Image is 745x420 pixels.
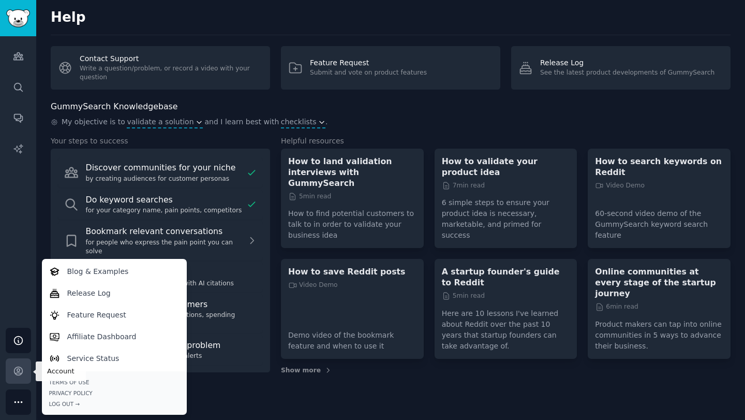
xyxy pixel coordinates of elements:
a: Release Log [43,282,185,304]
h3: Helpful resources [281,136,731,147]
p: Release Log [67,288,111,299]
h2: GummySearch Knowledgebase [51,100,177,113]
div: Log Out → [49,400,180,408]
div: for people who express the pain point you can solve [86,238,243,256]
p: 6 simple steps to ensure your product idea is necessary, marketable, and primed for success [442,190,570,241]
span: My objective is to [62,117,125,128]
a: How to save Reddit posts [288,266,416,277]
p: Here are 10 lessons I've learned about Reddit over the past 10 years that startup founders can ta... [442,301,570,352]
p: Service Status [67,353,120,364]
div: Submit and vote on product features [310,68,427,78]
a: Service Status [43,347,185,369]
a: How to land validation interviews with GummySearch [288,156,416,189]
span: Video Demo [288,281,338,290]
div: Bookmark relevant conversations [86,225,243,238]
a: Contact SupportWrite a question/problem, or record a video with your question [51,46,270,90]
a: A startup founder's guide to Reddit [442,266,570,288]
a: Online communities at every stage of the startup journey [595,266,723,299]
h3: Your steps to success [51,136,270,147]
a: Feature RequestSubmit and vote on product features [281,46,500,90]
p: Demo video of the bookmark feature and when to use it [288,323,416,352]
h2: Help [51,9,731,26]
a: Blog & Examples [43,260,185,282]
a: Affiliate Dashboard [43,326,185,347]
a: Privacy Policy [49,389,180,397]
div: Feature Request [310,57,427,68]
p: Affiliate Dashboard [67,331,137,342]
p: Feature Request [67,310,126,321]
span: 6 min read [595,302,638,312]
span: checklists [281,117,317,127]
a: Do keyword searchesfor your category name, pain points, competitors [58,190,263,220]
a: Terms of Use [49,379,180,386]
img: GummySearch logo [6,9,30,27]
div: Do keyword searches [86,194,243,207]
p: How to find potential customers to talk to in order to validate your business idea [288,201,416,241]
a: How to validate your product idea [442,156,570,178]
div: for your category name, pain points, competitors [86,206,243,215]
p: Blog & Examples [67,266,129,277]
div: Release Log [540,57,714,68]
span: 5 min read [442,292,485,301]
p: Product makers can tap into online communities in 5 ways to advance their business. [595,312,723,352]
span: Show more [281,366,321,375]
span: 7 min read [442,181,485,191]
a: Discover communities for your nicheby creating audiences for customer personas [58,157,263,187]
span: and I learn best with [205,117,279,128]
div: by creating audiences for customer personas [86,175,243,184]
span: Video Demo [595,181,645,191]
div: Discover communities for your niche [86,162,243,175]
div: . [51,117,731,128]
div: See the latest product developments of GummySearch [540,68,714,78]
span: validate a solution [127,117,193,127]
button: checklists [281,117,325,127]
span: 5 min read [288,192,331,201]
a: How to search keywords on Reddit [595,156,723,178]
p: 60-second video demo of the GummySearch keyword search feature [595,201,723,241]
a: Feature Request [43,304,185,326]
a: Release LogSee the latest product developments of GummySearch [511,46,731,90]
a: Bookmark relevant conversationsfor people who express the pain point you can solve [58,221,263,260]
button: validate a solution [127,117,203,127]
